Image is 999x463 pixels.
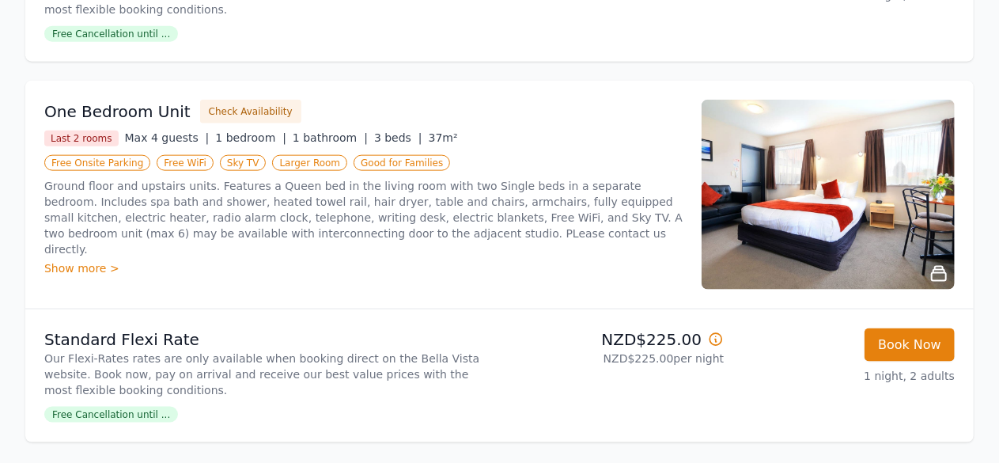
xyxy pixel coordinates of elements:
span: Max 4 guests | [125,131,210,144]
span: Good for Families [354,155,450,171]
span: 1 bathroom | [293,131,368,144]
p: Ground floor and upstairs units. Features a Queen bed in the living room with two Single beds in ... [44,178,683,257]
span: Sky TV [220,155,267,171]
span: Last 2 rooms [44,131,119,146]
h3: One Bedroom Unit [44,101,191,123]
button: Check Availability [200,100,301,123]
p: NZD$225.00 [506,328,725,351]
button: Book Now [865,328,955,362]
span: 1 bedroom | [215,131,286,144]
span: Free Cancellation until ... [44,26,178,42]
span: Free Cancellation until ... [44,407,178,423]
span: Larger Room [272,155,347,171]
span: 37m² [429,131,458,144]
span: Free Onsite Parking [44,155,150,171]
div: Show more > [44,260,683,276]
p: Our Flexi-Rates rates are only available when booking direct on the Bella Vista website. Book now... [44,351,494,398]
span: Free WiFi [157,155,214,171]
p: 1 night, 2 adults [736,368,955,384]
span: 3 beds | [374,131,422,144]
p: NZD$225.00 per night [506,351,725,366]
p: Standard Flexi Rate [44,328,494,351]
